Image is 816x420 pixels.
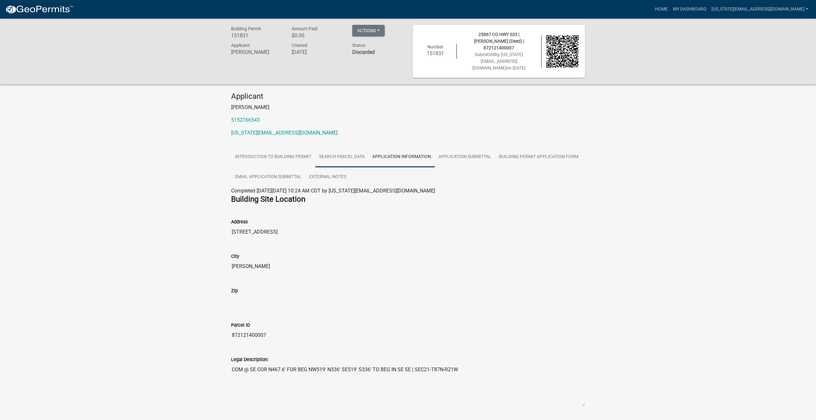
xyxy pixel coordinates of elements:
span: Applicant [231,43,250,48]
a: Introduction to Building Permit [231,147,315,167]
label: Parcel ID [231,323,250,328]
span: by [US_STATE][EMAIL_ADDRESS][DOMAIN_NAME] [472,52,523,70]
span: Submitted on [DATE] [472,52,526,70]
span: 25867 CO HWY S33 | [PERSON_NAME] (Deed) | 872121400007 [474,32,524,50]
h6: 151831 [419,50,452,56]
span: Number [427,44,443,49]
a: 5152766543 [231,117,260,123]
h6: 151831 [231,33,282,39]
a: Home [652,3,670,15]
h4: Applicant [231,92,585,101]
label: Address [231,220,248,224]
strong: Building Site Location [231,195,305,204]
a: Email Application Submittal [231,167,305,187]
a: [US_STATE][EMAIL_ADDRESS][DOMAIN_NAME] [231,130,338,136]
span: Amount Paid [292,26,317,31]
a: [US_STATE][EMAIL_ADDRESS][DOMAIN_NAME] [709,3,811,15]
a: External Notes [305,167,350,187]
label: Legal Description: [231,358,268,362]
span: Building Permit [231,26,261,31]
a: Application Information [368,147,435,167]
label: City [231,254,239,259]
span: Completed [DATE][DATE] 10:24 AM CDT by [US_STATE][EMAIL_ADDRESS][DOMAIN_NAME] [231,188,435,194]
img: QR code [546,35,579,68]
label: Zip [231,289,238,293]
h6: $0.00 [292,33,343,39]
a: Application Submittal [435,147,495,167]
a: Building Permit Application Form [495,147,582,167]
textarea: COM @ SE COR N467.6' FOR BEG NW519' N336' SE519' S336' TO BEG IN SE SE | SEC21-T87N-R21W [231,363,585,407]
span: Status [352,43,365,48]
h6: [DATE] [292,49,343,55]
strong: Discarded [352,49,375,55]
p: [PERSON_NAME] [231,104,585,111]
button: Actions [352,25,385,36]
span: Created [292,43,307,48]
h6: [PERSON_NAME] [231,49,282,55]
a: Search Parcel Data [315,147,368,167]
a: My Dashboard [670,3,709,15]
